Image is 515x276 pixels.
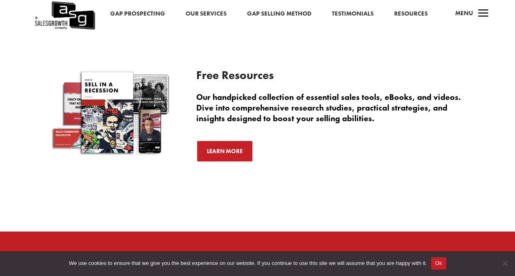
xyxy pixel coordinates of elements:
span: a [475,6,492,22]
span: No [501,259,509,267]
h3: Free Resources [196,70,463,85]
button: Ok [431,257,446,269]
a: Gap Prospecting [110,9,165,19]
a: Testimonials [332,9,374,19]
a: Learn More [196,140,253,162]
img: Free-Sales-Resources [52,70,174,155]
span: We use cookies to ensure that we give you the best experience on our website. If you continue to ... [69,259,427,267]
a: Free Sales Resources [52,149,174,156]
p: Our handpicked collection of essential sales tools, eBooks, and videos. Dive into comprehensive r... [196,92,463,124]
a: Gap Selling Method [247,9,311,19]
a: Our Services [186,9,227,19]
a: Resources [394,9,428,19]
span: Menu [455,9,473,17]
